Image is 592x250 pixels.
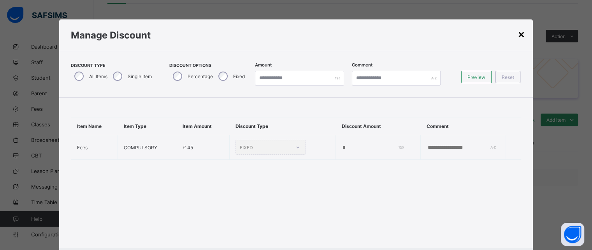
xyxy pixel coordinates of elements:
label: All Items [89,73,107,79]
div: × [518,27,525,40]
label: Single Item [128,73,152,79]
td: Fees [71,135,118,160]
label: Percentage [188,73,213,79]
h1: Manage Discount [71,30,521,41]
span: Preview [467,74,485,80]
span: Reset [502,74,514,80]
label: Amount [255,62,272,68]
th: Discount Type [230,117,336,135]
span: £ 45 [183,145,193,150]
button: Open asap [561,223,584,246]
label: Fixed [233,73,245,79]
span: Discount Options [169,63,247,68]
td: COMPULSORY [118,135,177,160]
span: Discount Type [71,63,154,68]
th: Comment [421,117,506,135]
th: Item Amount [177,117,230,135]
th: Item Type [118,117,177,135]
label: Comment [352,62,372,68]
th: Item Name [71,117,118,135]
th: Discount Amount [336,117,421,135]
